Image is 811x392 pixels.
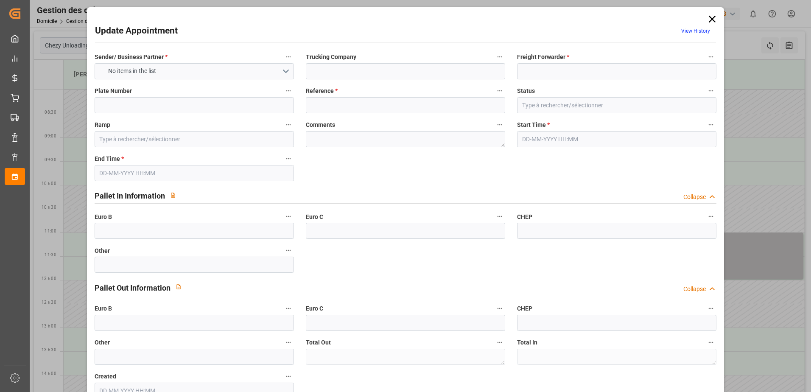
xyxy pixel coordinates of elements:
[681,28,710,34] a: View History
[494,119,505,130] button: Comments
[517,121,546,128] font: Start Time
[95,373,116,380] font: Created
[494,85,505,96] button: Reference *
[494,51,505,62] button: Trucking Company
[171,279,187,295] button: View description
[705,51,716,62] button: Freight Forwarder *
[95,305,112,312] font: Euro B
[283,245,294,256] button: Other
[99,67,165,76] span: -- No items in the list --
[705,85,716,96] button: Status
[306,339,331,346] font: Total Out
[95,53,164,60] font: Sender/ Business Partner
[95,155,120,162] font: End Time
[95,213,112,220] font: Euro B
[517,339,537,346] font: Total In
[95,247,110,254] font: Other
[283,303,294,314] button: Euro B
[494,303,505,314] button: Euro C
[95,339,110,346] font: Other
[95,63,294,79] button: Ouvrir le menu
[283,51,294,62] button: Sender/ Business Partner *
[165,187,181,203] button: View description
[283,153,294,164] button: End Time *
[306,87,334,94] font: Reference
[306,213,323,220] font: Euro C
[95,282,171,294] h2: Pallet Out Information
[95,190,165,202] h2: Pallet In Information
[283,119,294,130] button: Ramp
[705,337,716,348] button: Total In
[95,24,178,38] h2: Update Appointment
[705,119,716,130] button: Start Time *
[306,121,335,128] font: Comments
[683,193,706,202] div: Collapse
[494,337,505,348] button: Total Out
[517,97,716,113] input: Type à rechercher/sélectionner
[683,285,706,294] div: Collapse
[306,305,323,312] font: Euro C
[517,213,532,220] font: CHEP
[95,131,294,147] input: Type à rechercher/sélectionner
[306,53,356,60] font: Trucking Company
[517,131,716,147] input: DD-MM-YYYY HH:MM
[283,85,294,96] button: Plate Number
[494,211,505,222] button: Euro C
[283,211,294,222] button: Euro B
[95,165,294,181] input: DD-MM-YYYY HH:MM
[95,121,110,128] font: Ramp
[517,53,565,60] font: Freight Forwarder
[95,87,132,94] font: Plate Number
[517,305,532,312] font: CHEP
[283,371,294,382] button: Created
[705,303,716,314] button: CHEP
[517,87,535,94] font: Status
[283,337,294,348] button: Other
[705,211,716,222] button: CHEP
